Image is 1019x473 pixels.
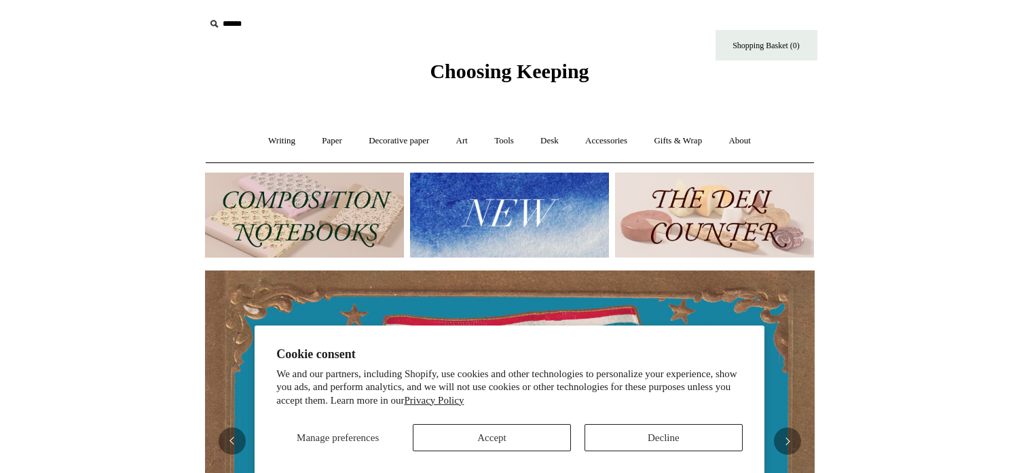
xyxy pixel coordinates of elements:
button: Accept [413,424,571,451]
a: Art [444,123,480,159]
img: 202302 Composition ledgers.jpg__PID:69722ee6-fa44-49dd-a067-31375e5d54ec [205,173,404,258]
h2: Cookie consent [276,347,743,362]
a: Gifts & Wrap [642,123,714,159]
a: Accessories [573,123,640,159]
button: Previous [219,427,246,455]
a: Choosing Keeping [430,71,589,80]
p: We and our partners, including Shopify, use cookies and other technologies to personalize your ex... [276,368,743,408]
img: New.jpg__PID:f73bdf93-380a-4a35-bcfe-7823039498e1 [410,173,609,258]
button: Manage preferences [276,424,399,451]
a: Shopping Basket (0) [716,30,817,60]
a: Writing [256,123,308,159]
button: Next [774,427,801,455]
button: Decline [585,424,743,451]
a: Tools [482,123,526,159]
a: Desk [528,123,571,159]
span: Choosing Keeping [430,60,589,82]
a: About [716,123,763,159]
img: The Deli Counter [615,173,814,258]
a: Paper [310,123,354,159]
a: Privacy Policy [405,395,464,406]
a: Decorative paper [356,123,441,159]
span: Manage preferences [297,432,379,443]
